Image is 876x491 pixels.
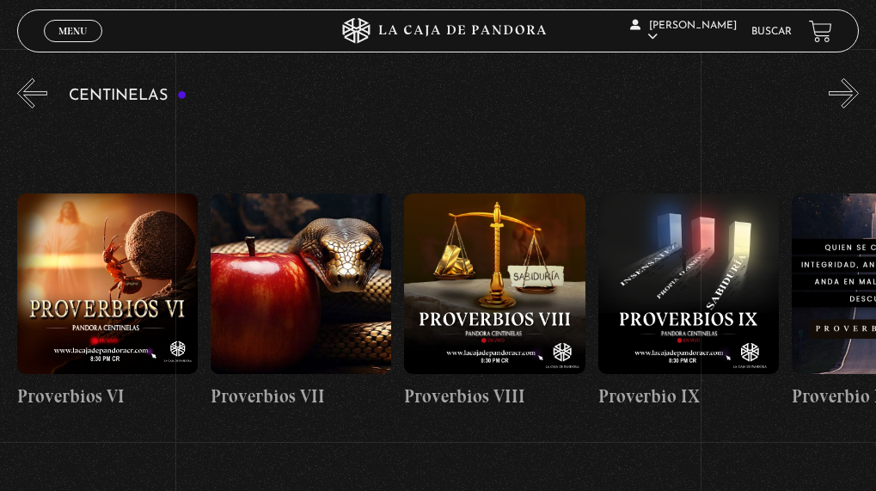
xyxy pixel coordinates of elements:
[829,78,859,108] button: Next
[53,40,94,52] span: Cerrar
[630,21,737,42] span: [PERSON_NAME]
[211,383,391,410] h4: Proverbios VII
[17,383,198,410] h4: Proverbios VI
[211,121,391,482] a: Proverbios VII
[751,27,792,37] a: Buscar
[17,121,198,482] a: Proverbios VI
[809,20,832,43] a: View your shopping cart
[598,383,779,410] h4: Proverbio IX
[404,383,585,410] h4: Proverbios VIII
[58,26,87,36] span: Menu
[69,88,187,104] h3: Centinelas
[17,78,47,108] button: Previous
[598,121,779,482] a: Proverbio IX
[404,121,585,482] a: Proverbios VIII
